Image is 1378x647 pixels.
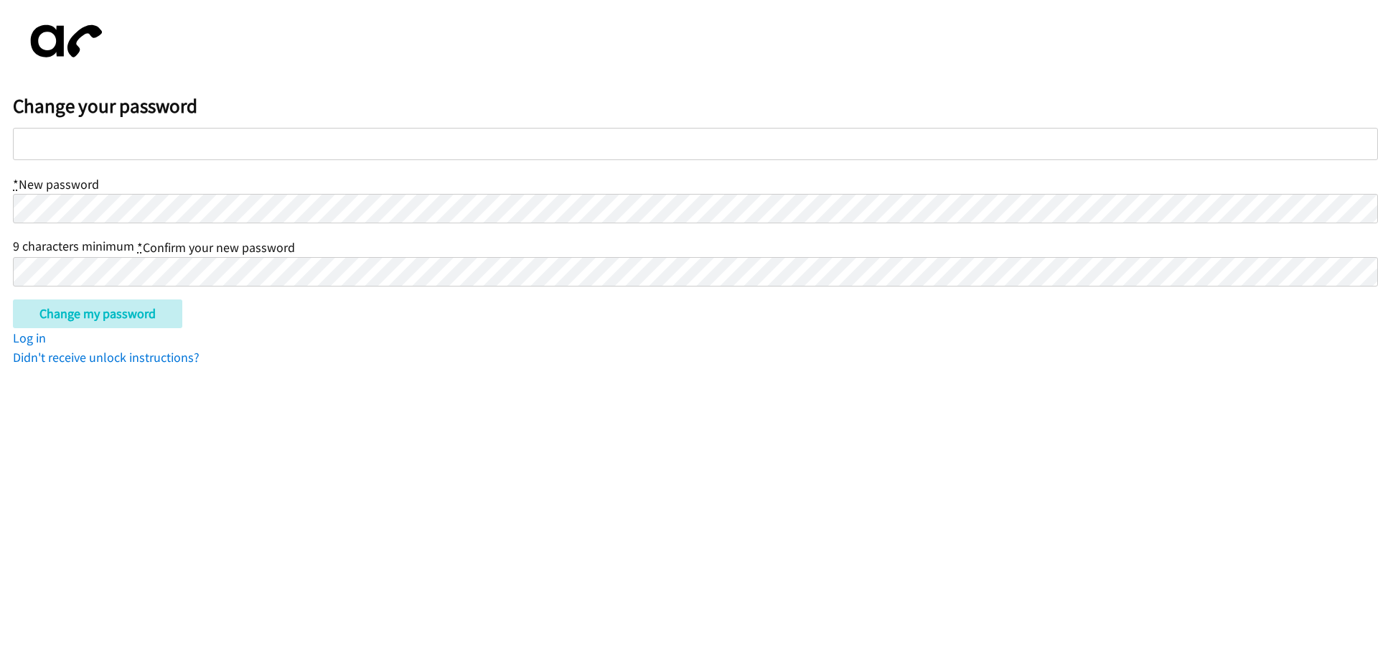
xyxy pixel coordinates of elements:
abbr: required [137,239,143,256]
h2: Change your password [13,94,1378,118]
a: Log in [13,330,46,346]
label: Confirm your new password [137,239,295,256]
label: New password [13,176,99,192]
img: aphone-8a226864a2ddd6a5e75d1ebefc011f4aa8f32683c2d82f3fb0802fe031f96514.svg [13,13,113,70]
span: 9 characters minimum [13,238,134,254]
input: Change my password [13,299,182,328]
abbr: required [13,176,19,192]
a: Didn't receive unlock instructions? [13,349,200,366]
